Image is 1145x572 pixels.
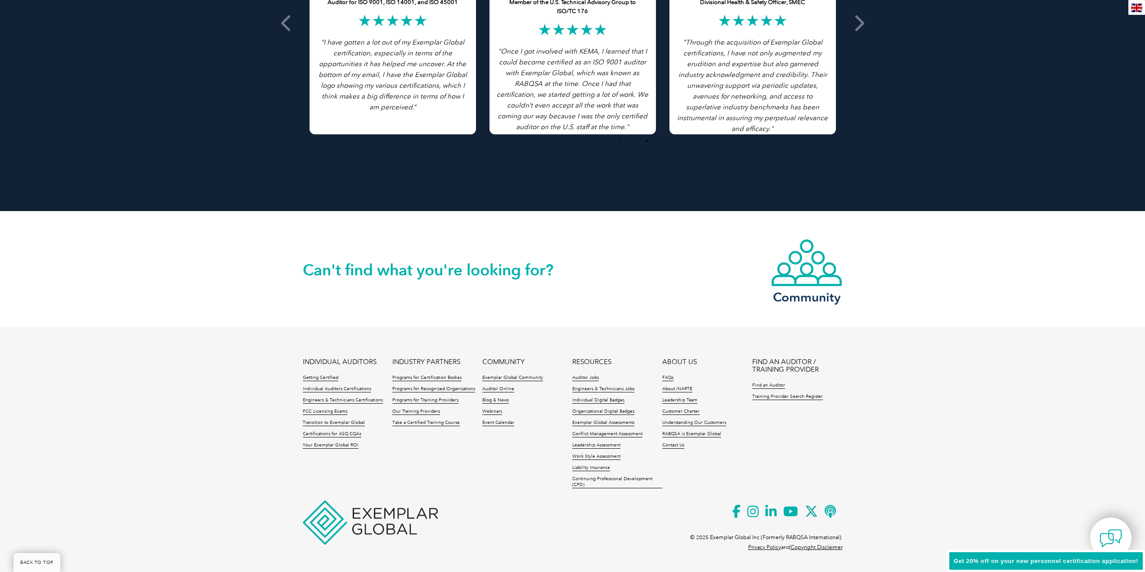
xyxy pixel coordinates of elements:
button: 9 of 4 [602,136,611,145]
a: Exemplar Global Community [482,375,543,381]
i: ” [319,38,467,111]
a: INDIVIDUAL AUDITORS [303,358,377,366]
a: INDUSTRY PARTNERS [392,358,460,366]
a: ABOUT US [662,358,697,366]
a: Your Exemplar Global ROI [303,442,359,449]
a: Individual Auditors Certifications [303,386,371,392]
button: 11 of 4 [629,136,638,145]
a: Understanding Our Customers [662,420,726,426]
img: en [1131,4,1142,12]
img: icon-community.webp [771,239,843,287]
p: © 2025 Exemplar Global Inc (Formerly RABQSA International). [690,532,843,542]
a: FCC Licensing Exams [303,409,347,415]
i: "Through the acquisition of Exemplar Global certifications, I have not only augmented my eruditio... [677,38,828,133]
button: 7 of 4 [575,136,584,145]
a: Training Provider Search Register [752,394,823,400]
a: Continuing Professional Development (CPD) [572,476,662,488]
em: “I have gotten a lot out of my Exemplar Global certification, especially in terms of the opportun... [319,38,467,111]
img: Exemplar Global [303,500,438,545]
span: Get 20% off on your new personnel certification application! [954,558,1138,564]
a: Take a Certified Training Course [392,420,460,426]
button: 12 of 4 [642,136,651,145]
a: Blog & News [482,397,509,404]
a: COMMUNITY [482,358,525,366]
a: Customer Charter [662,409,700,415]
a: BACK TO TOP [13,553,60,572]
a: Webinars [482,409,502,415]
img: contact-chat.png [1100,527,1122,549]
a: Copyright Disclaimer [790,544,843,550]
a: Our Training Providers [392,409,440,415]
button: 8 of 4 [588,136,597,145]
a: Programs for Recognized Organizations [392,386,475,392]
a: Engineers & Technicians Certifications [303,397,383,404]
a: About iNARTE [662,386,692,392]
a: Auditor Online [482,386,514,392]
a: Community [771,239,843,303]
a: RESOURCES [572,358,611,366]
button: 1 of 4 [494,136,503,145]
a: Leadership Assessment [572,442,620,449]
a: Getting Certified [303,375,338,381]
a: Transition to Exemplar Global [303,420,365,426]
a: FAQs [662,375,674,381]
a: Liability Insurance [572,465,610,471]
h3: Community [771,292,843,303]
a: Organizational Digital Badges [572,409,634,415]
button: 6 of 4 [561,136,570,145]
button: 3 of 4 [521,136,530,145]
h2: ★★★★★ [316,14,469,28]
button: 10 of 4 [615,136,624,145]
button: 2 of 4 [507,136,516,145]
a: Leadership Team [662,397,697,404]
h2: ★★★★★ [676,14,829,28]
button: 4 of 4 [534,136,543,145]
a: Find an Auditor [752,383,785,389]
a: Work Style Assessment [572,454,620,460]
a: Conflict Management Assessment [572,431,642,437]
a: Certifications for ASQ CQAs [303,431,361,437]
a: Exemplar Global Assessments [572,420,634,426]
a: Privacy Policy [748,544,781,550]
h2: Can't find what you're looking for? [303,263,573,277]
p: and [748,542,843,552]
a: RABQSA is Exemplar Global [662,431,721,437]
a: Contact Us [662,442,684,449]
a: Auditor Jobs [572,375,599,381]
h2: ★★★★★ [496,23,649,37]
button: 5 of 4 [548,136,557,145]
a: Individual Digital Badges [572,397,624,404]
a: Engineers & Technicians Jobs [572,386,634,392]
i: "Once I got involved with KEMA, I learned that I could become certified as an ISO 9001 auditor wi... [497,47,648,131]
a: Programs for Certification Bodies [392,375,462,381]
a: Event Calendar [482,420,514,426]
a: Programs for Training Providers [392,397,458,404]
a: FIND AN AUDITOR / TRAINING PROVIDER [752,358,842,374]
